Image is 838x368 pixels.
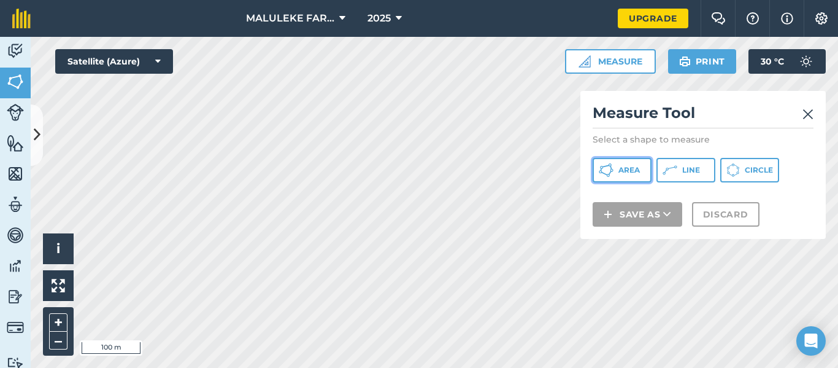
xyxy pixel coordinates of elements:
[7,195,24,214] img: svg+xml;base64,PD94bWwgdmVyc2lvbj0iMS4wIiBlbmNvZGluZz0idXRmLTgiPz4KPCEtLSBHZW5lcmF0b3I6IEFkb2JlIE...
[593,158,652,182] button: Area
[593,133,813,146] p: Select a shape to measure
[748,49,826,74] button: 30 °C
[794,49,818,74] img: svg+xml;base64,PD94bWwgdmVyc2lvbj0iMS4wIiBlbmNvZGluZz0idXRmLTgiPz4KPCEtLSBHZW5lcmF0b3I6IEFkb2JlIE...
[711,12,726,25] img: Two speech bubbles overlapping with the left bubble in the forefront
[7,42,24,60] img: svg+xml;base64,PD94bWwgdmVyc2lvbj0iMS4wIiBlbmNvZGluZz0idXRmLTgiPz4KPCEtLSBHZW5lcmF0b3I6IEFkb2JlIE...
[7,72,24,91] img: svg+xml;base64,PHN2ZyB4bWxucz0iaHR0cDovL3d3dy53My5vcmcvMjAwMC9zdmciIHdpZHRoPSI1NiIgaGVpZ2h0PSI2MC...
[593,202,682,227] button: Save as
[56,241,60,256] span: i
[7,319,24,336] img: svg+xml;base64,PD94bWwgdmVyc2lvbj0iMS4wIiBlbmNvZGluZz0idXRmLTgiPz4KPCEtLSBHZW5lcmF0b3I6IEFkb2JlIE...
[802,107,813,122] img: svg+xml;base64,PHN2ZyB4bWxucz0iaHR0cDovL3d3dy53My5vcmcvMjAwMC9zdmciIHdpZHRoPSIyMiIgaGVpZ2h0PSIzMC...
[668,49,737,74] button: Print
[7,134,24,152] img: svg+xml;base64,PHN2ZyB4bWxucz0iaHR0cDovL3d3dy53My5vcmcvMjAwMC9zdmciIHdpZHRoPSI1NiIgaGVpZ2h0PSI2MC...
[246,11,334,26] span: MALULEKE FARMS
[679,54,691,69] img: svg+xml;base64,PHN2ZyB4bWxucz0iaHR0cDovL3d3dy53My5vcmcvMjAwMC9zdmciIHdpZHRoPSIxOSIgaGVpZ2h0PSIyNC...
[7,226,24,245] img: svg+xml;base64,PD94bWwgdmVyc2lvbj0iMS4wIiBlbmNvZGluZz0idXRmLTgiPz4KPCEtLSBHZW5lcmF0b3I6IEFkb2JlIE...
[618,9,688,28] a: Upgrade
[565,49,656,74] button: Measure
[7,288,24,306] img: svg+xml;base64,PD94bWwgdmVyc2lvbj0iMS4wIiBlbmNvZGluZz0idXRmLTgiPz4KPCEtLSBHZW5lcmF0b3I6IEFkb2JlIE...
[52,279,65,292] img: Four arrows, one pointing top left, one top right, one bottom right and the last bottom left
[796,326,826,356] div: Open Intercom Messenger
[49,313,67,332] button: +
[781,11,793,26] img: svg+xml;base64,PHN2ZyB4bWxucz0iaHR0cDovL3d3dy53My5vcmcvMjAwMC9zdmciIHdpZHRoPSIxNyIgaGVpZ2h0PSIxNy...
[682,165,700,175] span: Line
[604,207,612,222] img: svg+xml;base64,PHN2ZyB4bWxucz0iaHR0cDovL3d3dy53My5vcmcvMjAwMC9zdmciIHdpZHRoPSIxNCIgaGVpZ2h0PSIyNC...
[7,165,24,183] img: svg+xml;base64,PHN2ZyB4bWxucz0iaHR0cDovL3d3dy53My5vcmcvMjAwMC9zdmciIHdpZHRoPSI1NiIgaGVpZ2h0PSI2MC...
[579,55,591,68] img: Ruler icon
[814,12,829,25] img: A cog icon
[692,202,759,227] button: Discard
[745,165,773,175] span: Circle
[43,233,74,264] button: i
[745,12,760,25] img: A question mark icon
[593,103,813,128] h2: Measure Tool
[7,104,24,121] img: svg+xml;base64,PD94bWwgdmVyc2lvbj0iMS4wIiBlbmNvZGluZz0idXRmLTgiPz4KPCEtLSBHZW5lcmF0b3I6IEFkb2JlIE...
[7,257,24,275] img: svg+xml;base64,PD94bWwgdmVyc2lvbj0iMS4wIiBlbmNvZGluZz0idXRmLTgiPz4KPCEtLSBHZW5lcmF0b3I6IEFkb2JlIE...
[656,158,715,182] button: Line
[12,9,31,28] img: fieldmargin Logo
[367,11,391,26] span: 2025
[49,332,67,350] button: –
[761,49,784,74] span: 30 ° C
[618,165,640,175] span: Area
[720,158,779,182] button: Circle
[55,49,173,74] button: Satellite (Azure)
